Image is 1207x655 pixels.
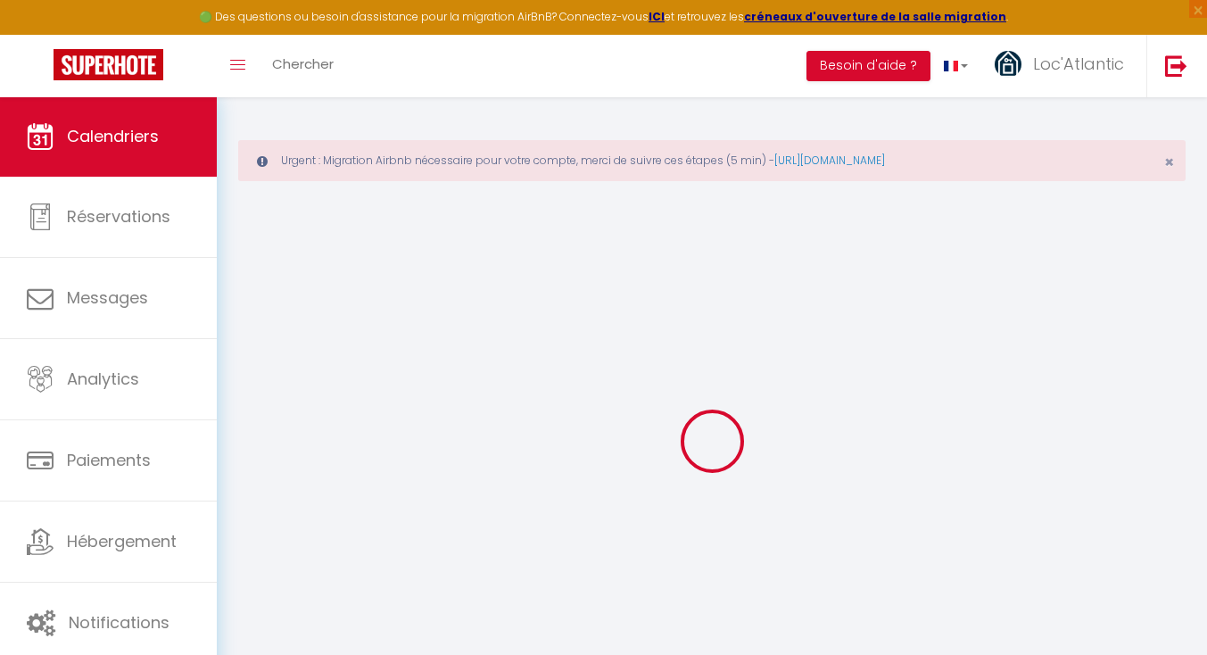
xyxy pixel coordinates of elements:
a: ICI [649,9,665,24]
button: Close [1164,154,1174,170]
span: Chercher [272,54,334,73]
span: Notifications [69,611,169,634]
span: Paiements [67,449,151,471]
span: Réservations [67,205,170,228]
a: [URL][DOMAIN_NAME] [774,153,885,168]
button: Ouvrir le widget de chat LiveChat [14,7,68,61]
span: Hébergement [67,530,177,552]
span: Loc'Atlantic [1033,53,1124,75]
img: logout [1165,54,1187,77]
a: Chercher [259,35,347,97]
a: ... Loc'Atlantic [981,35,1146,97]
span: × [1164,151,1174,173]
span: Messages [67,286,148,309]
img: Super Booking [54,49,163,80]
a: créneaux d'ouverture de la salle migration [744,9,1006,24]
img: ... [995,51,1021,78]
div: Urgent : Migration Airbnb nécessaire pour votre compte, merci de suivre ces étapes (5 min) - [238,140,1186,181]
span: Analytics [67,368,139,390]
span: Calendriers [67,125,159,147]
button: Besoin d'aide ? [806,51,930,81]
